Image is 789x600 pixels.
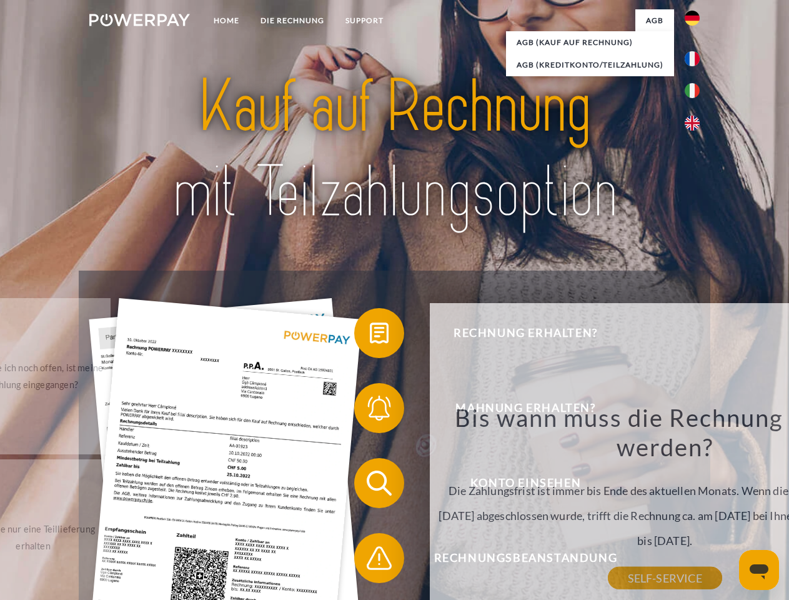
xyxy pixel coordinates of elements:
[203,9,250,32] a: Home
[608,567,722,589] a: SELF-SERVICE
[685,11,700,26] img: de
[89,14,190,26] img: logo-powerpay-white.svg
[635,9,674,32] a: agb
[506,54,674,76] a: AGB (Kreditkonto/Teilzahlung)
[250,9,335,32] a: DIE RECHNUNG
[506,31,674,54] a: AGB (Kauf auf Rechnung)
[685,83,700,98] img: it
[354,533,679,583] button: Rechnungsbeanstandung
[364,467,395,499] img: qb_search.svg
[739,550,779,590] iframe: Schaltfläche zum Öffnen des Messaging-Fensters
[685,116,700,131] img: en
[119,60,670,239] img: title-powerpay_de.svg
[335,9,394,32] a: SUPPORT
[685,51,700,66] img: fr
[364,542,395,574] img: qb_warning.svg
[354,458,679,508] button: Konto einsehen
